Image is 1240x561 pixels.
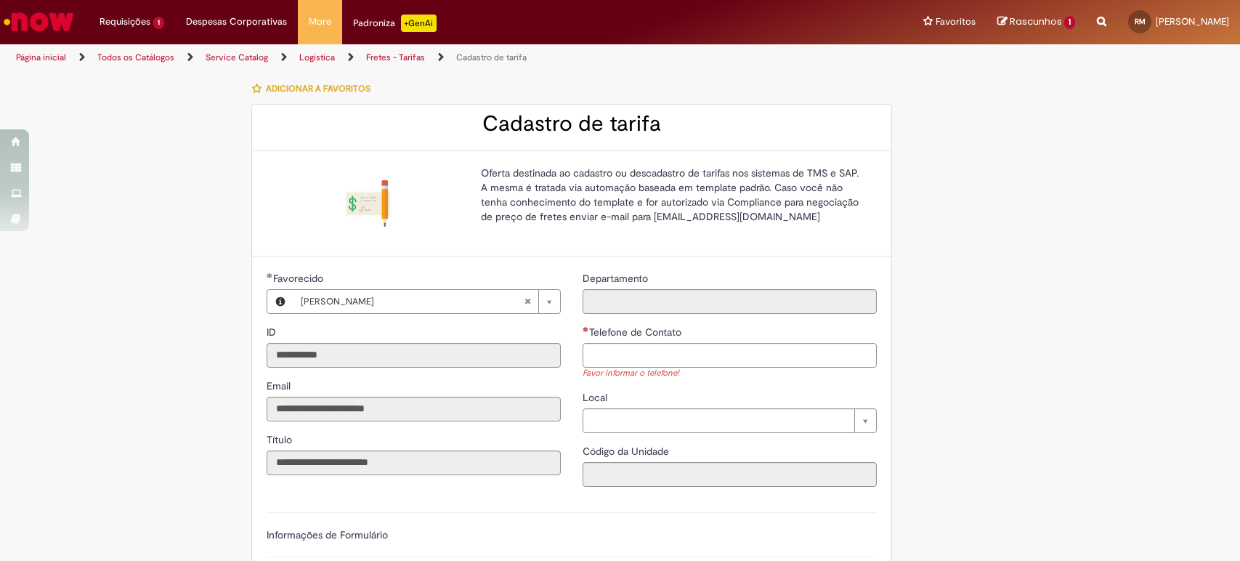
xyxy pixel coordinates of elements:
[583,391,610,404] span: Local
[153,17,164,29] span: 1
[267,112,877,136] h2: Cadastro de tarifa
[936,15,976,29] span: Favoritos
[1135,17,1146,26] span: RM
[266,83,370,94] span: Adicionar a Favoritos
[186,15,287,29] span: Despesas Corporativas
[583,408,877,433] a: Limpar campo Local
[11,44,816,71] ul: Trilhas de página
[251,73,378,104] button: Adicionar a Favoritos
[273,272,326,285] span: Necessários - Favorecido
[267,379,293,393] label: Somente leitura - Email
[267,379,293,392] span: Somente leitura - Email
[583,326,589,332] span: Necessários
[309,15,331,29] span: More
[997,15,1075,29] a: Rascunhos
[267,528,388,541] label: Informações de Formulário
[267,397,561,421] input: Email
[345,180,392,227] img: Cadastro de tarifa
[97,52,174,63] a: Todos os Catálogos
[267,432,295,447] label: Somente leitura - Título
[1010,15,1062,28] span: Rascunhos
[401,15,437,32] p: +GenAi
[353,15,437,32] div: Padroniza
[16,52,66,63] a: Página inicial
[583,272,651,285] span: Somente leitura - Departamento
[293,290,560,313] a: [PERSON_NAME]Limpar campo Favorecido
[267,325,279,339] label: Somente leitura - ID
[267,451,561,475] input: Título
[100,15,150,29] span: Requisições
[583,444,672,459] label: Somente leitura - Código da Unidade
[583,368,877,380] div: Favor informar o telefone!
[583,271,651,286] label: Somente leitura - Departamento
[299,52,335,63] a: Logistica
[267,326,279,339] span: Somente leitura - ID
[1064,16,1075,29] span: 1
[366,52,425,63] a: Fretes - Tarifas
[1156,15,1229,28] span: [PERSON_NAME]
[267,343,561,368] input: ID
[583,289,877,314] input: Departamento
[267,273,273,278] span: Obrigatório Preenchido
[267,290,293,313] button: Favorecido, Visualizar este registro Rafael Marconato
[206,52,268,63] a: Service Catalog
[456,52,527,63] a: Cadastro de tarifa
[583,343,877,368] input: Telefone de Contato
[589,326,684,339] span: Telefone de Contato
[583,462,877,487] input: Código da Unidade
[481,166,866,224] p: Oferta destinada ao cadastro ou descadastro de tarifas nos sistemas de TMS e SAP. A mesma é trata...
[301,290,524,313] span: [PERSON_NAME]
[1,7,76,36] img: ServiceNow
[516,290,538,313] abbr: Limpar campo Favorecido
[267,433,295,446] span: Somente leitura - Título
